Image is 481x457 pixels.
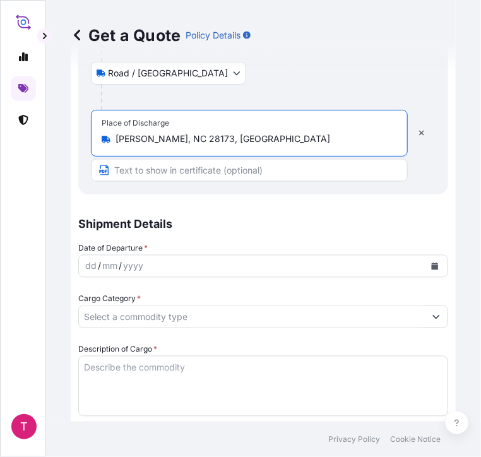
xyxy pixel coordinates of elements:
p: Shipment Details [78,205,448,242]
div: / [98,259,101,274]
input: Place of Discharge [116,133,392,146]
label: Description of Cargo [78,343,157,356]
div: year, [122,259,145,274]
button: Calendar [425,256,445,276]
p: Policy Details [186,29,240,42]
button: Select transport [91,62,246,85]
p: Get a Quote [71,25,181,45]
input: Select a commodity type [79,306,425,328]
input: Text to appear on certificate [91,159,408,182]
span: Road / [GEOGRAPHIC_DATA] [108,67,228,80]
button: Show suggestions [425,306,448,328]
span: T [20,420,28,433]
div: day, [84,259,98,274]
label: Cargo Category [78,293,141,306]
div: Place of Discharge [102,118,169,128]
div: / [119,259,122,274]
a: Cookie Notice [390,434,441,444]
span: Date of Departure [78,242,148,255]
a: Privacy Policy [328,434,380,444]
div: month, [101,259,119,274]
